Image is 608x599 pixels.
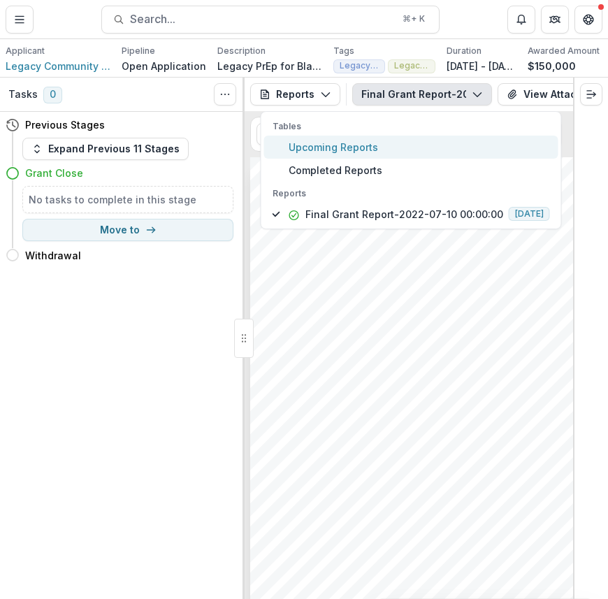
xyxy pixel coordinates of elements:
[270,461,288,469] span: year.
[272,567,555,575] span: from the grant period that you would like to share with us, link to them below.
[217,59,322,73] p: Legacy PrEp for Black Women Project
[270,531,292,539] span: work?
[273,120,550,133] p: Tables
[447,45,482,57] p: Duration
[352,83,492,106] button: Final Grant Report-2022-07-10 00:00:00
[321,452,368,460] span: organization’s
[101,6,440,34] button: Search...
[507,6,535,34] button: Notifications
[270,347,343,354] span: Date of Final Report
[6,6,34,34] button: Toggle Menu
[270,523,533,531] span: 3. What did you learn during the grant period that will inform your future
[270,435,517,442] span: * Indicates a required field or section. Please answer each prompt in 1-3 paragraphs.
[447,59,516,73] p: [DATE] - [DATE]
[270,330,317,336] span: Operating Grant
[25,248,81,263] h4: Withdrawal
[270,277,328,284] span: Grant Start Date
[6,45,45,57] p: Applicant
[270,488,547,496] span: 2. Did the organization encounter any challenges or opportunities related to
[394,61,429,71] span: Legacy Strategies
[270,585,303,591] span: No uploads
[305,207,503,222] p: Final Grant Report-2022-07-10 00:00:00
[256,123,279,145] button: Scroll to previous page
[270,321,310,329] span: Grant Type
[574,6,602,34] button: Get Help
[270,250,338,258] span: [PERSON_NAME]
[6,59,110,73] a: Legacy Community Health Services, Inc.
[270,364,314,372] span: Org Contact
[270,260,306,266] span: $150,000.00
[214,83,236,106] button: Toggle View Cancelled Tasks
[43,87,62,103] span: 0
[270,417,361,426] span: Check-In Assessment
[122,59,206,73] p: Open Application
[289,140,550,154] span: Upcoming Reports
[25,166,83,180] h4: Grant Close
[270,558,556,565] span: 4. If you have any photos, videos, interviews, or news articles about your work
[250,83,340,106] button: Reports
[509,207,550,221] span: [DATE]
[580,83,602,106] button: Expand right
[130,13,394,26] span: Search...
[333,45,354,57] p: Tags
[22,219,233,241] button: Move to
[528,59,576,73] p: $150,000
[541,6,569,34] button: Partners
[270,303,326,310] span: Grant End Date
[8,89,38,101] h3: Tasks
[270,286,291,292] span: [DATE]
[528,45,600,57] p: Awarded Amount
[270,452,318,460] span: 1. Detail your
[370,452,539,460] span: successes from your grant work over the past
[122,45,155,57] p: Pipeline
[270,382,321,390] span: Contact Email
[25,117,105,132] h4: Previous Stages
[400,11,428,27] div: ⌘ + K
[270,233,389,240] span: Legacy Community Health Services, Inc.
[289,163,550,178] span: Completed Reports
[270,496,477,504] span: the grant work? If so, how did the organization respond?
[273,187,550,200] p: Reports
[217,45,266,57] p: Description
[340,61,379,71] span: Legacy Public Health
[29,192,227,207] h5: No tasks to complete in this stage
[22,138,189,160] button: Expand Previous 11 Stages
[272,575,308,583] span: (Optional)
[270,400,308,407] span: Issue Area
